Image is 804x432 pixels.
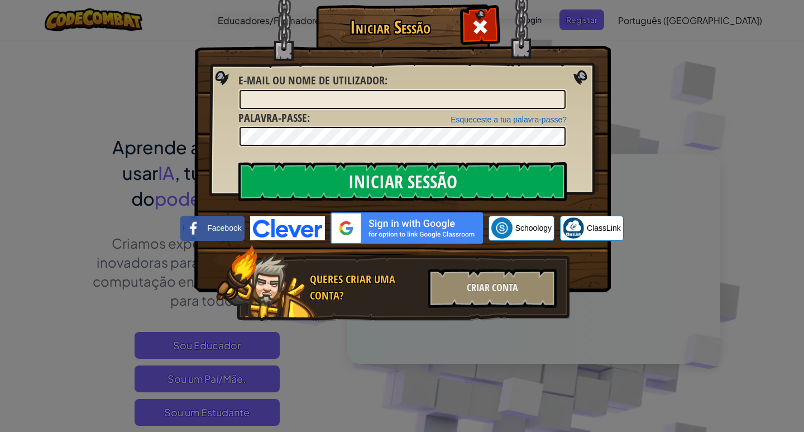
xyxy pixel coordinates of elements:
[238,110,310,126] label: :
[451,115,567,124] a: Esqueceste a tua palavra-passe?
[238,110,307,125] span: Palavra-passe
[563,217,584,239] img: classlink-logo-small.png
[238,73,387,89] label: :
[331,212,483,244] img: gplus_sso_button2.svg
[207,222,241,234] span: Facebook
[238,162,567,201] input: Iniciar Sessão
[319,17,461,37] h1: Iniciar Sessão
[310,272,422,303] div: Queres criar uma conta?
[587,222,621,234] span: ClassLink
[238,73,385,88] span: E-mail ou nome de utilizador
[428,269,557,308] div: Criar Conta
[491,217,513,239] img: schoology.png
[183,217,204,239] img: facebook_small.png
[250,216,325,240] img: clever-logo-blue.png
[515,222,552,234] span: Schoology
